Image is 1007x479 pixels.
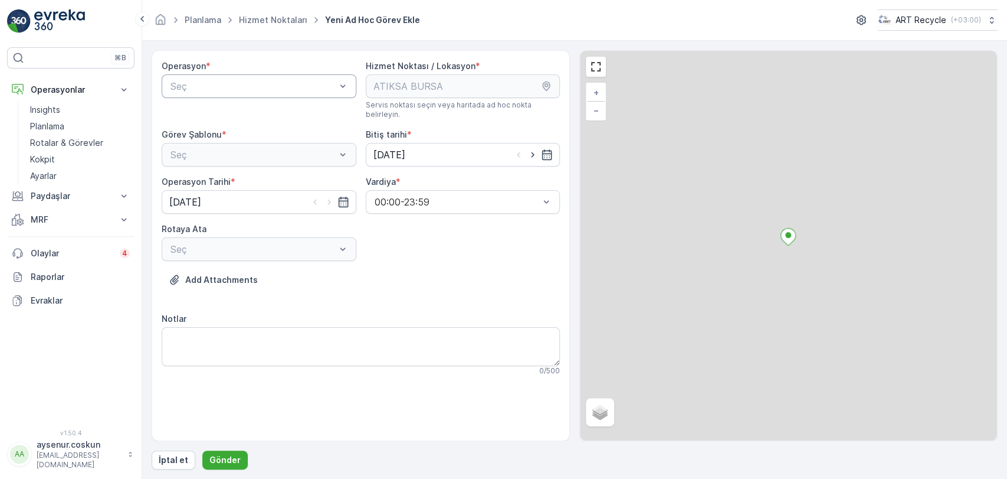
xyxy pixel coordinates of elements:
p: 4 [122,249,127,258]
a: Rotalar & Görevler [25,135,135,151]
label: Operasyon Tarihi [162,177,231,187]
a: Planlama [185,15,221,25]
label: Bitiş tarihi [366,129,407,139]
p: İptal et [159,454,188,466]
a: Olaylar4 [7,242,135,265]
a: Planlama [25,118,135,135]
button: Gönder [202,451,248,470]
a: Ayarlar [25,168,135,184]
a: Insights [25,102,135,118]
p: Seç [170,79,336,93]
p: [EMAIL_ADDRESS][DOMAIN_NAME] [37,451,122,470]
button: AAaysenur.coskun[EMAIL_ADDRESS][DOMAIN_NAME] [7,439,135,470]
a: Hizmet Noktaları [239,15,307,25]
button: MRF [7,208,135,232]
button: Dosya Yükle [162,271,265,289]
img: image_23.png [878,14,891,27]
input: ATIKSA BURSA [366,74,560,98]
p: Insights [30,104,60,116]
img: logo [7,9,31,33]
p: Planlama [30,120,64,132]
button: Paydaşlar [7,184,135,208]
button: ART Recycle(+03:00) [878,9,998,31]
a: Evraklar [7,289,135,312]
p: Rotalar & Görevler [30,137,103,149]
p: Operasyonlar [31,84,111,96]
input: dd/mm/yyyy [162,190,356,214]
p: MRF [31,214,111,226]
p: ( +03:00 ) [951,15,981,25]
p: ⌘B [114,53,126,63]
p: Evraklar [31,295,130,307]
label: Hizmet Noktası / Lokasyon [366,61,475,71]
span: + [593,87,599,97]
button: İptal et [152,451,195,470]
p: Add Attachments [185,274,258,286]
a: Ana Sayfa [154,18,167,28]
a: Uzaklaştır [587,102,605,119]
p: Ayarlar [30,170,57,182]
p: Olaylar [31,247,113,259]
img: logo_light-DOdMpM7g.png [34,9,85,33]
label: Rotaya Ata [162,224,206,234]
a: Layers [587,399,613,425]
label: Notlar [162,314,186,324]
div: AA [10,445,29,464]
label: Operasyon [162,61,206,71]
label: Vardiya [366,177,396,187]
p: Kokpit [30,154,55,165]
a: Raporlar [7,265,135,289]
p: 0 / 500 [539,366,560,376]
p: Paydaşlar [31,190,111,202]
span: − [593,105,599,115]
span: Yeni Ad Hoc Görev Ekle [323,14,422,26]
p: Raporlar [31,271,130,283]
span: Servis noktası seçin veya haritada ad hoc nokta belirleyin. [366,100,560,119]
a: Kokpit [25,151,135,168]
span: v 1.50.4 [7,429,135,436]
p: Gönder [209,454,241,466]
p: ART Recycle [896,14,946,26]
a: View Fullscreen [587,58,605,76]
label: Görev Şablonu [162,129,222,139]
input: dd/mm/yyyy [366,143,560,167]
a: Yakınlaştır [587,84,605,102]
button: Operasyonlar [7,78,135,102]
p: aysenur.coskun [37,439,122,451]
